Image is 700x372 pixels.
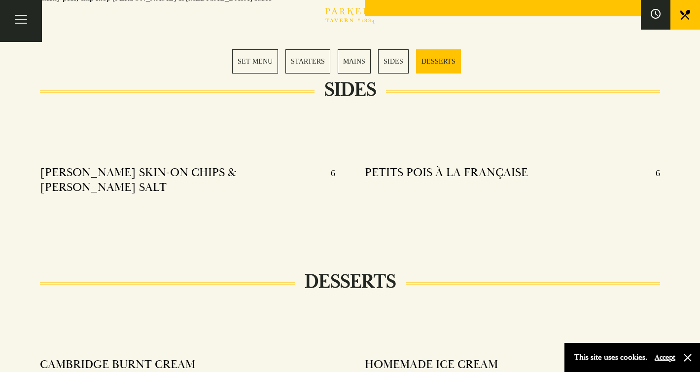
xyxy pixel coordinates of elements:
h4: PETITS POIS À LA FRANÇAISE [365,165,528,181]
a: 3 / 5 [338,49,371,74]
h2: DESSERTS [295,270,406,294]
p: This site uses cookies. [574,350,647,365]
h2: SIDES [315,78,386,102]
h4: HOMEMADE ICE CREAM [365,357,498,372]
button: Close and accept [683,353,693,363]
h4: [PERSON_NAME] SKIN-ON CHIPS & [PERSON_NAME] SALT [40,165,321,195]
p: 6 [321,165,335,195]
h4: CAMBRIDGE BURNT CREAM [40,357,195,372]
p: 6 [646,165,660,181]
button: Accept [655,353,675,362]
a: 4 / 5 [378,49,409,74]
a: 5 / 5 [416,49,461,74]
a: 1 / 5 [232,49,278,74]
a: 2 / 5 [285,49,330,74]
